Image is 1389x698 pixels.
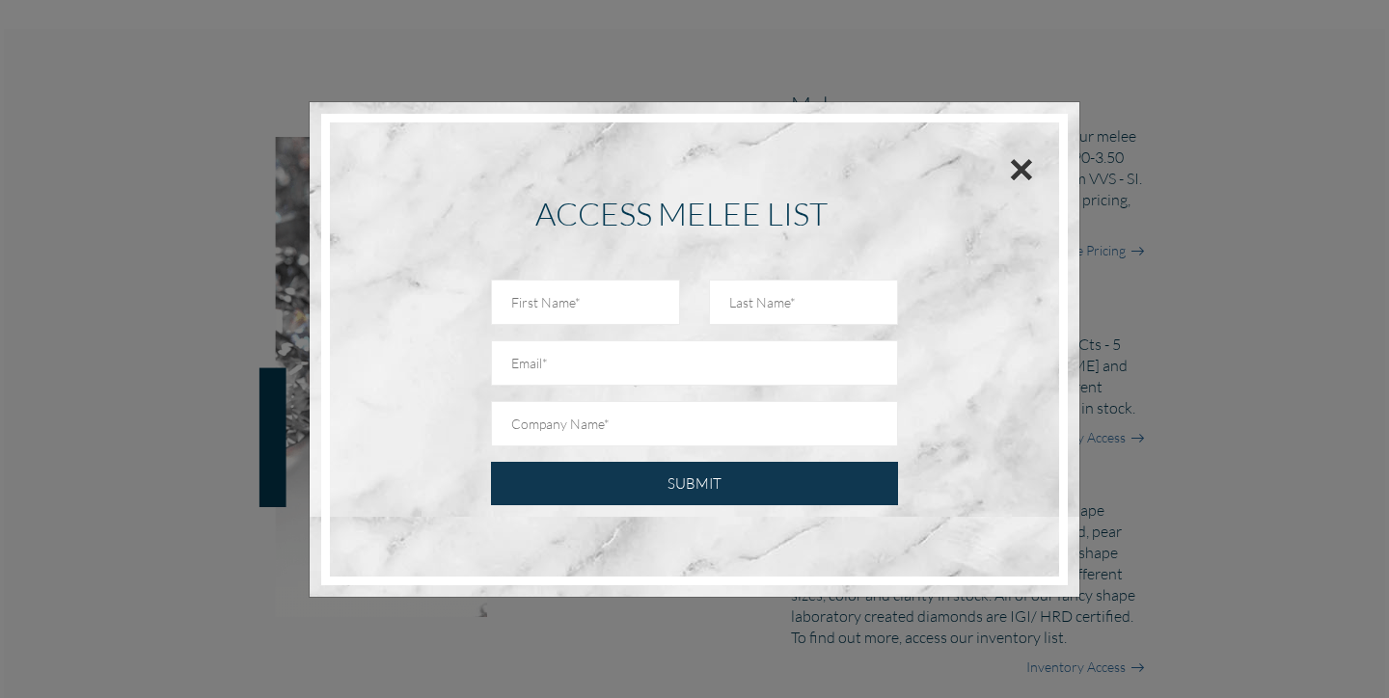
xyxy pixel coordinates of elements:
input: Email* [491,340,898,386]
input: First Name* [491,280,680,325]
iframe: Drift Widget Chat Controller [1293,602,1366,675]
button: × [1009,148,1034,191]
input: Last Name* [709,280,898,325]
input: SUBMIT [491,462,898,505]
input: Company Name* [491,401,898,446]
iframe: Drift Widget Chat Window [992,401,1377,613]
h1: ACCESS MELEE LIST [355,194,1034,232]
